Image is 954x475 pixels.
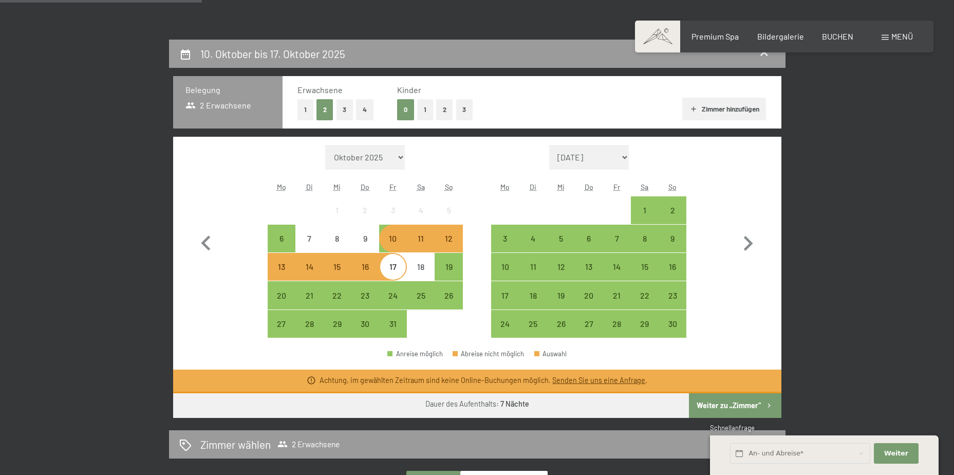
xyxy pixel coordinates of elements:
div: 30 [660,320,685,345]
div: 5 [436,206,461,232]
button: Weiter [874,443,918,464]
div: Achtung, im gewählten Zeitraum sind keine Online-Buchungen möglich. . [320,375,647,386]
div: 14 [604,263,629,288]
div: Anreise möglich [268,310,295,338]
a: BUCHEN [822,31,853,41]
div: Wed Nov 12 2025 [547,253,575,281]
div: 15 [632,263,658,288]
button: Vorheriger Monat [191,145,221,338]
div: Mon Oct 20 2025 [268,281,295,309]
div: 2 [352,206,378,232]
abbr: Dienstag [306,182,313,191]
div: 17 [492,291,518,317]
div: Anreise möglich [351,310,379,338]
div: 19 [548,291,574,317]
div: Tue Nov 18 2025 [519,281,547,309]
div: Anreise nicht möglich [379,196,407,224]
div: Sun Nov 09 2025 [659,225,686,252]
button: Zimmer hinzufügen [682,98,766,120]
div: Fri Oct 10 2025 [379,225,407,252]
abbr: Mittwoch [557,182,565,191]
div: Mon Nov 10 2025 [491,253,519,281]
button: 2 [436,99,453,120]
span: Kinder [397,85,421,95]
div: 23 [352,291,378,317]
div: 20 [576,291,602,317]
abbr: Samstag [417,182,425,191]
h2: 10. Oktober bis 17. Oktober 2025 [200,47,345,60]
div: 25 [520,320,546,345]
div: Tue Oct 28 2025 [295,310,323,338]
div: Anreise möglich [379,225,407,252]
div: 12 [548,263,574,288]
div: Sun Oct 05 2025 [435,196,462,224]
div: Anreise nicht möglich [407,196,435,224]
div: Sun Nov 23 2025 [659,281,686,309]
button: Weiter zu „Zimmer“ [689,393,781,418]
div: Fri Oct 24 2025 [379,281,407,309]
div: Wed Oct 08 2025 [323,225,351,252]
div: Anreise möglich [519,253,547,281]
div: Wed Nov 05 2025 [547,225,575,252]
div: Tue Nov 04 2025 [519,225,547,252]
div: Anreise nicht möglich [435,225,462,252]
abbr: Donnerstag [361,182,369,191]
abbr: Freitag [389,182,396,191]
div: 9 [352,234,378,260]
b: 7 Nächte [500,399,529,408]
button: 4 [356,99,373,120]
div: 4 [520,234,546,260]
span: Schnellanfrage [710,424,755,432]
div: Anreise möglich [491,225,519,252]
div: Anreise nicht möglich [323,196,351,224]
div: Anreise nicht möglich [295,253,323,281]
div: Wed Nov 26 2025 [547,310,575,338]
div: Fri Oct 31 2025 [379,310,407,338]
div: 1 [632,206,658,232]
abbr: Samstag [641,182,648,191]
div: Tue Nov 25 2025 [519,310,547,338]
div: Thu Oct 16 2025 [351,253,379,281]
div: Anreise möglich [407,281,435,309]
div: Anreise möglich [295,310,323,338]
div: Fri Oct 17 2025 [379,253,407,281]
div: 18 [408,263,434,288]
div: Fri Nov 28 2025 [603,310,630,338]
div: Anreise möglich [519,225,547,252]
div: Tue Oct 21 2025 [295,281,323,309]
h3: Belegung [185,84,270,96]
abbr: Montag [500,182,510,191]
div: Anreise nicht möglich [323,253,351,281]
div: 13 [269,263,294,288]
a: Senden Sie uns eine Anfrage [552,376,645,385]
div: Anreise möglich [659,196,686,224]
div: Anreise möglich [491,281,519,309]
div: Sat Oct 11 2025 [407,225,435,252]
div: Sat Oct 25 2025 [407,281,435,309]
div: 18 [520,291,546,317]
div: 5 [548,234,574,260]
button: 0 [397,99,414,120]
div: Sun Oct 26 2025 [435,281,462,309]
div: 19 [436,263,461,288]
div: 28 [604,320,629,345]
div: Sat Nov 08 2025 [631,225,659,252]
div: 16 [352,263,378,288]
div: Anreise möglich [547,310,575,338]
div: Thu Nov 20 2025 [575,281,603,309]
div: Anreise möglich [519,281,547,309]
a: Premium Spa [691,31,739,41]
div: Anreise nicht möglich [323,225,351,252]
div: Anreise nicht möglich [435,196,462,224]
div: 13 [576,263,602,288]
div: 12 [436,234,461,260]
div: Anreise möglich [603,253,630,281]
div: Anreise nicht möglich [351,253,379,281]
button: 1 [297,99,313,120]
div: Anreise möglich [491,310,519,338]
a: Bildergalerie [757,31,804,41]
button: 3 [336,99,353,120]
div: 25 [408,291,434,317]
